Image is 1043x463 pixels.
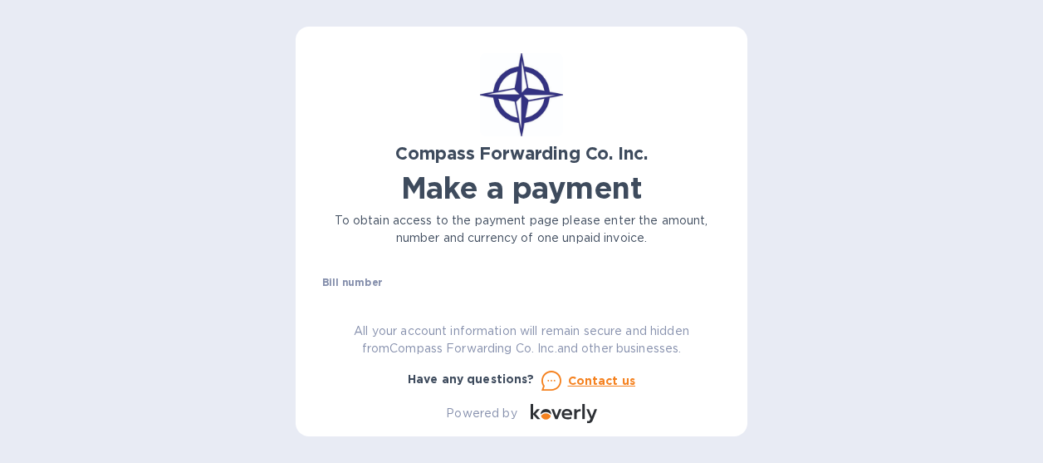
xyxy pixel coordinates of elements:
[322,278,382,288] label: Bill number
[408,372,535,386] b: Have any questions?
[395,143,648,164] b: Compass Forwarding Co. Inc.
[568,374,636,387] u: Contact us
[446,405,517,422] p: Powered by
[322,212,721,247] p: To obtain access to the payment page please enter the amount, number and currency of one unpaid i...
[322,170,721,205] h1: Make a payment
[322,323,721,357] p: All your account information will remain secure and hidden from Compass Forwarding Co. Inc. and o...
